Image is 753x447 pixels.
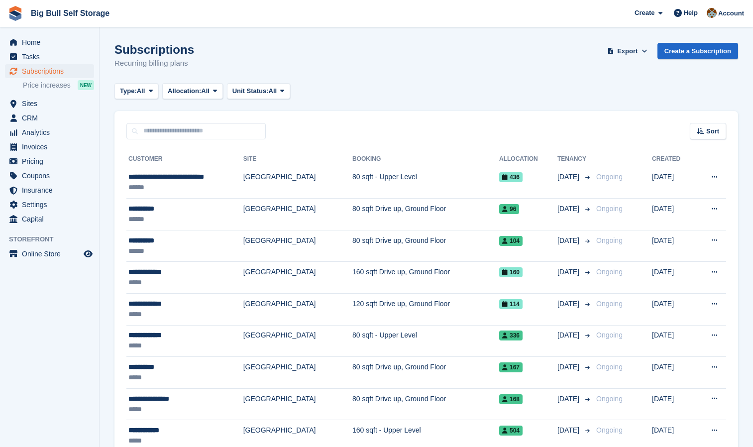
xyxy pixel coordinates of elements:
a: menu [5,35,94,49]
span: 436 [499,172,523,182]
span: [DATE] [557,299,581,309]
span: Subscriptions [22,64,82,78]
span: 96 [499,204,519,214]
span: Settings [22,198,82,212]
span: [DATE] [557,362,581,372]
a: menu [5,247,94,261]
a: menu [5,50,94,64]
span: Ongoing [596,205,623,213]
span: All [269,86,277,96]
a: Create a Subscription [657,43,738,59]
td: [GEOGRAPHIC_DATA] [243,230,352,262]
span: Capital [22,212,82,226]
a: menu [5,64,94,78]
span: Type: [120,86,137,96]
span: Price increases [23,81,71,90]
span: Help [684,8,698,18]
td: [GEOGRAPHIC_DATA] [243,262,352,294]
span: Storefront [9,234,99,244]
td: 80 sqft Drive up, Ground Floor [352,230,499,262]
td: [GEOGRAPHIC_DATA] [243,325,352,357]
img: stora-icon-8386f47178a22dfd0bd8f6a31ec36ba5ce8667c1dd55bd0f319d3a0aa187defe.svg [8,6,23,21]
td: [DATE] [652,262,695,294]
span: All [137,86,145,96]
a: Big Bull Self Storage [27,5,113,21]
span: 104 [499,236,523,246]
a: Preview store [82,248,94,260]
span: Home [22,35,82,49]
td: [GEOGRAPHIC_DATA] [243,357,352,389]
a: menu [5,97,94,111]
span: Ongoing [596,268,623,276]
span: [DATE] [557,204,581,214]
a: Price increases NEW [23,80,94,91]
span: 168 [499,394,523,404]
a: menu [5,169,94,183]
span: Pricing [22,154,82,168]
span: [DATE] [557,267,581,277]
a: menu [5,154,94,168]
span: [DATE] [557,425,581,436]
td: [GEOGRAPHIC_DATA] [243,388,352,420]
th: Allocation [499,151,557,167]
p: Recurring billing plans [114,58,194,69]
td: [GEOGRAPHIC_DATA] [243,294,352,326]
span: Sites [22,97,82,111]
td: [DATE] [652,199,695,230]
td: 160 sqft Drive up, Ground Floor [352,262,499,294]
img: Mike Llewellen Palmer [707,8,717,18]
button: Unit Status: All [227,83,290,100]
th: Tenancy [557,151,592,167]
span: CRM [22,111,82,125]
span: Sort [706,126,719,136]
span: 167 [499,362,523,372]
th: Customer [126,151,243,167]
span: Online Store [22,247,82,261]
span: [DATE] [557,235,581,246]
td: 120 sqft Drive up, Ground Floor [352,294,499,326]
th: Site [243,151,352,167]
a: menu [5,125,94,139]
td: 80 sqft Drive up, Ground Floor [352,357,499,389]
span: Ongoing [596,426,623,434]
h1: Subscriptions [114,43,194,56]
div: NEW [78,80,94,90]
td: [GEOGRAPHIC_DATA] [243,167,352,199]
span: [DATE] [557,172,581,182]
span: Account [718,8,744,18]
span: [DATE] [557,394,581,404]
span: 504 [499,426,523,436]
a: menu [5,140,94,154]
span: Ongoing [596,236,623,244]
span: [DATE] [557,330,581,340]
td: [DATE] [652,357,695,389]
span: Allocation: [168,86,201,96]
td: [DATE] [652,388,695,420]
span: Invoices [22,140,82,154]
span: Coupons [22,169,82,183]
span: Ongoing [596,300,623,308]
span: Ongoing [596,395,623,403]
span: 160 [499,267,523,277]
td: [GEOGRAPHIC_DATA] [243,199,352,230]
span: Unit Status: [232,86,269,96]
span: Tasks [22,50,82,64]
td: [DATE] [652,294,695,326]
td: 80 sqft - Upper Level [352,325,499,357]
td: 80 sqft Drive up, Ground Floor [352,199,499,230]
span: Export [617,46,638,56]
td: [DATE] [652,325,695,357]
span: 336 [499,331,523,340]
td: 80 sqft - Upper Level [352,167,499,199]
span: Ongoing [596,363,623,371]
button: Type: All [114,83,158,100]
span: Ongoing [596,173,623,181]
span: 114 [499,299,523,309]
button: Allocation: All [162,83,223,100]
a: menu [5,212,94,226]
span: Ongoing [596,331,623,339]
th: Created [652,151,695,167]
span: Insurance [22,183,82,197]
span: All [201,86,210,96]
button: Export [606,43,649,59]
